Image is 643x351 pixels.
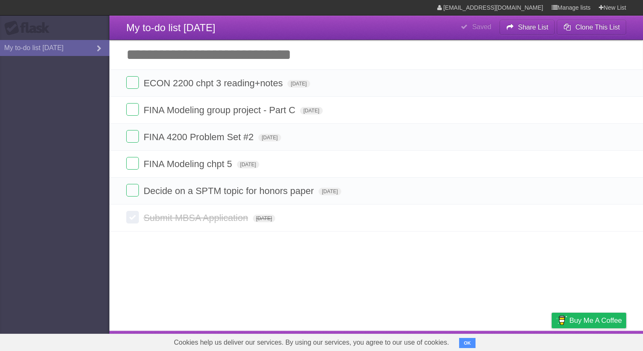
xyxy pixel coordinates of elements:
a: Privacy [541,333,563,349]
b: Clone This List [575,24,620,31]
label: Done [126,76,139,89]
span: Decide on a SPTM topic for honors paper [143,186,316,196]
span: [DATE] [287,80,310,88]
a: Terms [512,333,531,349]
a: Buy me a coffee [552,313,626,328]
label: Done [126,130,139,143]
b: Share List [518,24,548,31]
span: My to-do list [DATE] [126,22,215,33]
span: Cookies help us deliver our services. By using our services, you agree to our use of cookies. [165,334,457,351]
span: [DATE] [258,134,281,141]
div: Flask [4,21,55,36]
b: Saved [472,23,491,30]
button: OK [459,338,476,348]
span: Submit MBSA Application [143,213,250,223]
span: FINA 4200 Problem Set #2 [143,132,256,142]
span: ECON 2200 chpt 3 reading+notes [143,78,285,88]
label: Done [126,184,139,197]
label: Done [126,157,139,170]
a: Suggest a feature [573,333,626,349]
label: Done [126,211,139,223]
a: About [440,333,457,349]
button: Share List [500,20,555,35]
span: [DATE] [237,161,260,168]
label: Done [126,103,139,116]
span: [DATE] [253,215,276,222]
span: FINA Modeling group project - Part C [143,105,298,115]
span: FINA Modeling chpt 5 [143,159,234,169]
span: [DATE] [319,188,341,195]
span: Buy me a coffee [569,313,622,328]
button: Clone This List [557,20,626,35]
a: Developers [468,333,502,349]
span: [DATE] [300,107,323,114]
img: Buy me a coffee [556,313,567,327]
